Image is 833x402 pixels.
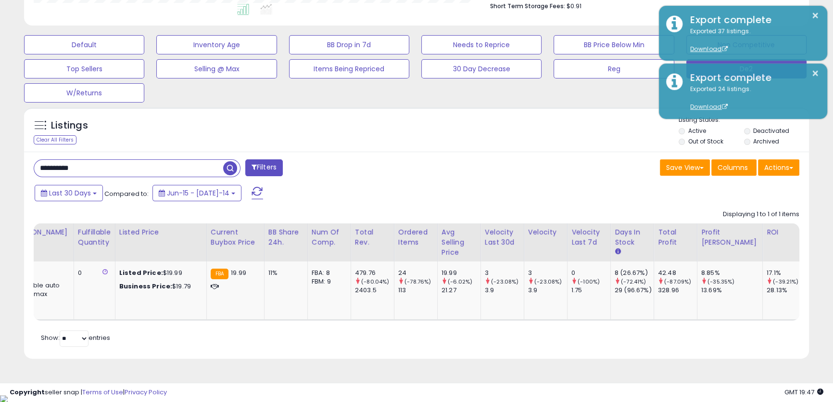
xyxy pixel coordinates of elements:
[119,268,163,277] b: Listed Price:
[41,333,110,342] span: Show: entries
[34,135,76,144] div: Clear All Filters
[490,2,565,10] b: Short Term Storage Fees:
[528,286,567,295] div: 3.9
[683,27,820,54] div: Exported 37 listings.
[711,159,757,176] button: Columns
[442,269,480,277] div: 19.99
[571,286,610,295] div: 1.75
[119,282,172,291] b: Business Price:
[245,159,283,176] button: Filters
[119,227,202,237] div: Listed Price
[211,269,228,279] small: FBA
[13,227,70,237] div: [PERSON_NAME]
[701,269,762,277] div: 8.85%
[13,280,66,298] div: Disable auto adjust max
[104,189,149,198] span: Compared to:
[571,227,606,247] div: Velocity Last 7d
[615,286,654,295] div: 29 (96.67%)
[491,278,518,285] small: (-23.08%)
[554,59,674,78] button: Reg
[355,227,390,247] div: Total Rev.
[683,13,820,27] div: Export complete
[658,269,697,277] div: 42.48
[35,185,103,201] button: Last 30 Days
[753,127,789,135] label: Deactivated
[404,278,431,285] small: (-78.76%)
[355,286,394,295] div: 2403.5
[485,227,520,247] div: Velocity Last 30d
[773,278,798,285] small: (-39.21%)
[312,227,347,247] div: Num of Comp.
[312,269,343,277] div: FBA: 8
[10,388,45,397] strong: Copyright
[615,269,654,277] div: 8 (26.67%)
[811,10,819,22] button: ×
[312,277,343,286] div: FBM: 9
[24,59,144,78] button: Top Sellers
[24,83,144,103] button: W/Returns
[660,159,710,176] button: Save View
[718,163,748,172] span: Columns
[571,269,610,277] div: 0
[811,67,819,79] button: ×
[701,227,758,247] div: Profit [PERSON_NAME]
[78,269,108,277] div: 0
[723,210,799,219] div: Displaying 1 to 1 of 1 items
[784,388,823,397] span: 2025-08-14 19:47 GMT
[658,286,697,295] div: 328.96
[268,269,300,277] div: 11%
[528,227,563,237] div: Velocity
[664,278,691,285] small: (-87.09%)
[485,286,524,295] div: 3.9
[119,282,199,291] div: $19.79
[231,268,246,277] span: 19.99
[49,188,91,198] span: Last 30 Days
[289,35,409,54] button: BB Drop in 7d
[421,35,542,54] button: Needs to Reprice
[690,103,728,111] a: Download
[152,185,241,201] button: Jun-15 - [DATE]-14
[156,35,277,54] button: Inventory Age
[567,1,581,11] span: $0.91
[361,278,389,285] small: (-80.04%)
[448,278,472,285] small: (-6.02%)
[615,227,650,247] div: Days In Stock
[753,137,779,145] label: Archived
[578,278,600,285] small: (-100%)
[767,227,802,237] div: ROI
[156,59,277,78] button: Selling @ Max
[683,71,820,85] div: Export complete
[268,227,303,247] div: BB Share 24h.
[51,119,88,132] h5: Listings
[10,388,167,397] div: seller snap | |
[167,188,229,198] span: Jun-15 - [DATE]-14
[485,269,524,277] div: 3
[398,227,433,247] div: Ordered Items
[758,159,799,176] button: Actions
[679,116,809,125] p: Listing States:
[683,85,820,112] div: Exported 24 listings.
[690,45,728,53] a: Download
[621,278,646,285] small: (-72.41%)
[398,269,437,277] div: 24
[421,59,542,78] button: 30 Day Decrease
[82,388,123,397] a: Terms of Use
[701,286,762,295] div: 13.69%
[355,269,394,277] div: 479.76
[707,278,734,285] small: (-35.35%)
[78,227,111,247] div: Fulfillable Quantity
[554,35,674,54] button: BB Price Below Min
[534,278,562,285] small: (-23.08%)
[24,35,144,54] button: Default
[688,137,723,145] label: Out of Stock
[211,227,260,247] div: Current Buybox Price
[289,59,409,78] button: Items Being Repriced
[528,269,567,277] div: 3
[125,388,167,397] a: Privacy Policy
[442,286,480,295] div: 21.27
[767,286,806,295] div: 28.13%
[442,227,477,258] div: Avg Selling Price
[615,247,620,256] small: Days In Stock.
[688,127,706,135] label: Active
[767,269,806,277] div: 17.1%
